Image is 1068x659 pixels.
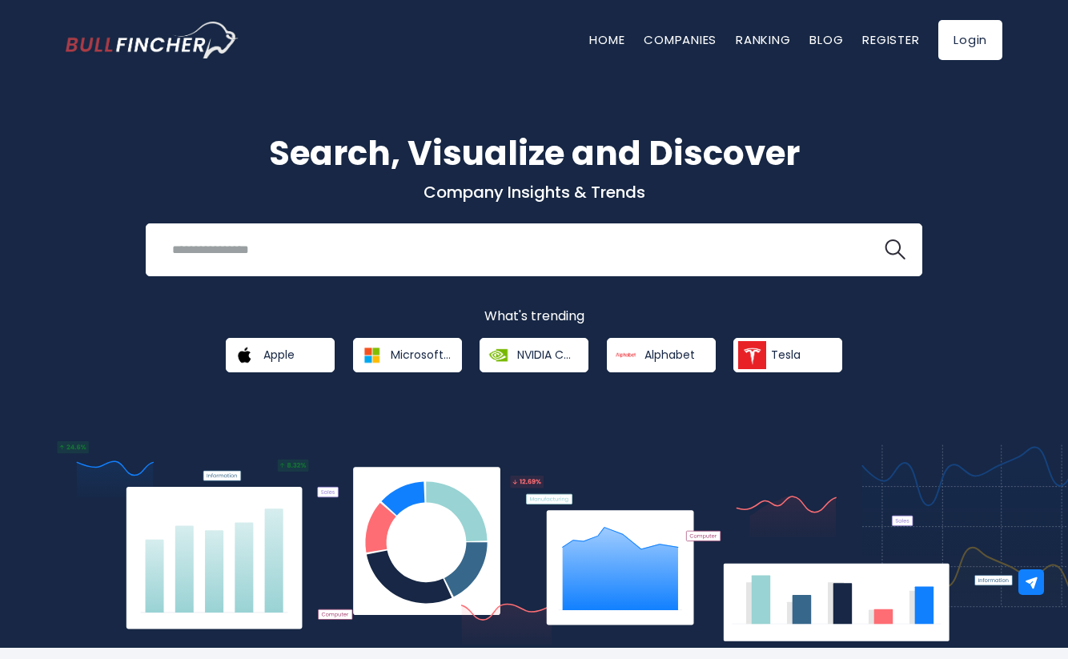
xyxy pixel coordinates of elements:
[66,22,238,58] a: Go to homepage
[644,348,695,362] span: Alphabet
[644,31,717,48] a: Companies
[353,338,462,372] a: Microsoft Corporation
[480,338,588,372] a: NVIDIA Corporation
[862,31,919,48] a: Register
[885,239,905,260] img: search icon
[736,31,790,48] a: Ranking
[733,338,842,372] a: Tesla
[66,308,1002,325] p: What's trending
[589,31,624,48] a: Home
[517,348,577,362] span: NVIDIA Corporation
[809,31,843,48] a: Blog
[66,22,239,58] img: Bullfincher logo
[391,348,451,362] span: Microsoft Corporation
[938,20,1002,60] a: Login
[771,348,801,362] span: Tesla
[263,348,295,362] span: Apple
[226,338,335,372] a: Apple
[607,338,716,372] a: Alphabet
[66,128,1002,179] h1: Search, Visualize and Discover
[66,182,1002,203] p: Company Insights & Trends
